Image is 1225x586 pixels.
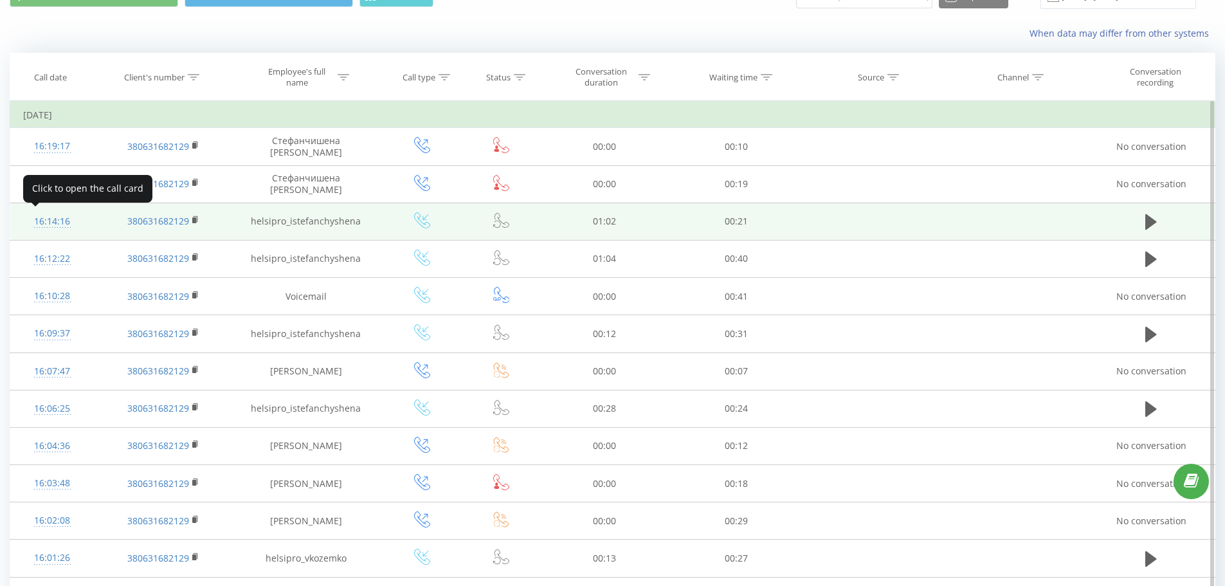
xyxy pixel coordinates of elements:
td: 00:00 [538,465,670,502]
td: 00:21 [671,203,803,240]
td: [PERSON_NAME] [232,502,380,540]
td: 00:10 [671,128,803,165]
td: Стефанчишена [PERSON_NAME] [232,128,380,165]
td: helsipro_vkozemko [232,540,380,577]
a: 380631682129 [127,365,189,377]
td: Стефанчишена [PERSON_NAME] [232,165,380,203]
span: No conversation [1116,290,1186,302]
div: 16:12:22 [23,246,82,271]
div: 16:02:08 [23,508,82,533]
td: helsipro_istefanchyshena [232,315,380,353]
div: Client's number [124,72,185,83]
div: 16:01:26 [23,545,82,571]
td: 00:07 [671,353,803,390]
td: 00:00 [538,427,670,464]
td: Voicemail [232,278,380,315]
td: [PERSON_NAME] [232,353,380,390]
div: 16:19:17 [23,134,82,159]
td: 00:31 [671,315,803,353]
a: 380631682129 [127,327,189,340]
div: 16:10:28 [23,284,82,309]
a: 380631682129 [127,439,189,452]
div: Conversation recording [1114,66,1197,88]
a: 380631682129 [127,178,189,190]
div: 16:04:36 [23,434,82,459]
div: Call type [403,72,435,83]
div: 16:18:10 [23,172,82,197]
div: Waiting time [709,72,758,83]
td: helsipro_istefanchyshena [232,203,380,240]
div: 16:06:25 [23,396,82,421]
a: 380631682129 [127,215,189,227]
div: Employee's full name [259,66,334,88]
a: 380631682129 [127,290,189,302]
td: 00:00 [538,502,670,540]
div: Call date [34,72,67,83]
div: Click to open the call card [23,175,152,203]
span: No conversation [1116,178,1186,190]
td: 00:12 [671,427,803,464]
td: 00:29 [671,502,803,540]
div: 16:07:47 [23,359,82,384]
td: 01:02 [538,203,670,240]
td: helsipro_istefanchyshena [232,240,380,277]
span: No conversation [1116,140,1186,152]
span: No conversation [1116,439,1186,452]
a: 380631682129 [127,140,189,152]
div: 16:03:48 [23,471,82,496]
td: 00:27 [671,540,803,577]
a: 380631682129 [127,252,189,264]
td: helsipro_istefanchyshena [232,390,380,427]
td: [DATE] [10,102,1215,128]
a: 380631682129 [127,402,189,414]
div: 16:14:16 [23,209,82,234]
td: 00:00 [538,353,670,390]
td: 01:04 [538,240,670,277]
a: 380631682129 [127,515,189,527]
td: 00:18 [671,465,803,502]
td: 00:00 [538,128,670,165]
span: No conversation [1116,477,1186,490]
div: Conversation duration [567,66,635,88]
td: [PERSON_NAME] [232,465,380,502]
td: 00:12 [538,315,670,353]
td: 00:00 [538,278,670,315]
td: 00:28 [538,390,670,427]
a: 380631682129 [127,552,189,564]
a: 380631682129 [127,477,189,490]
td: 00:13 [538,540,670,577]
td: 00:41 [671,278,803,315]
div: Source [858,72,884,83]
td: [PERSON_NAME] [232,427,380,464]
div: Channel [997,72,1029,83]
td: 00:40 [671,240,803,277]
a: When data may differ from other systems [1030,27,1215,39]
div: 16:09:37 [23,321,82,346]
td: 00:19 [671,165,803,203]
span: No conversation [1116,365,1186,377]
div: Status [486,72,511,83]
td: 00:00 [538,165,670,203]
span: No conversation [1116,515,1186,527]
td: 00:24 [671,390,803,427]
